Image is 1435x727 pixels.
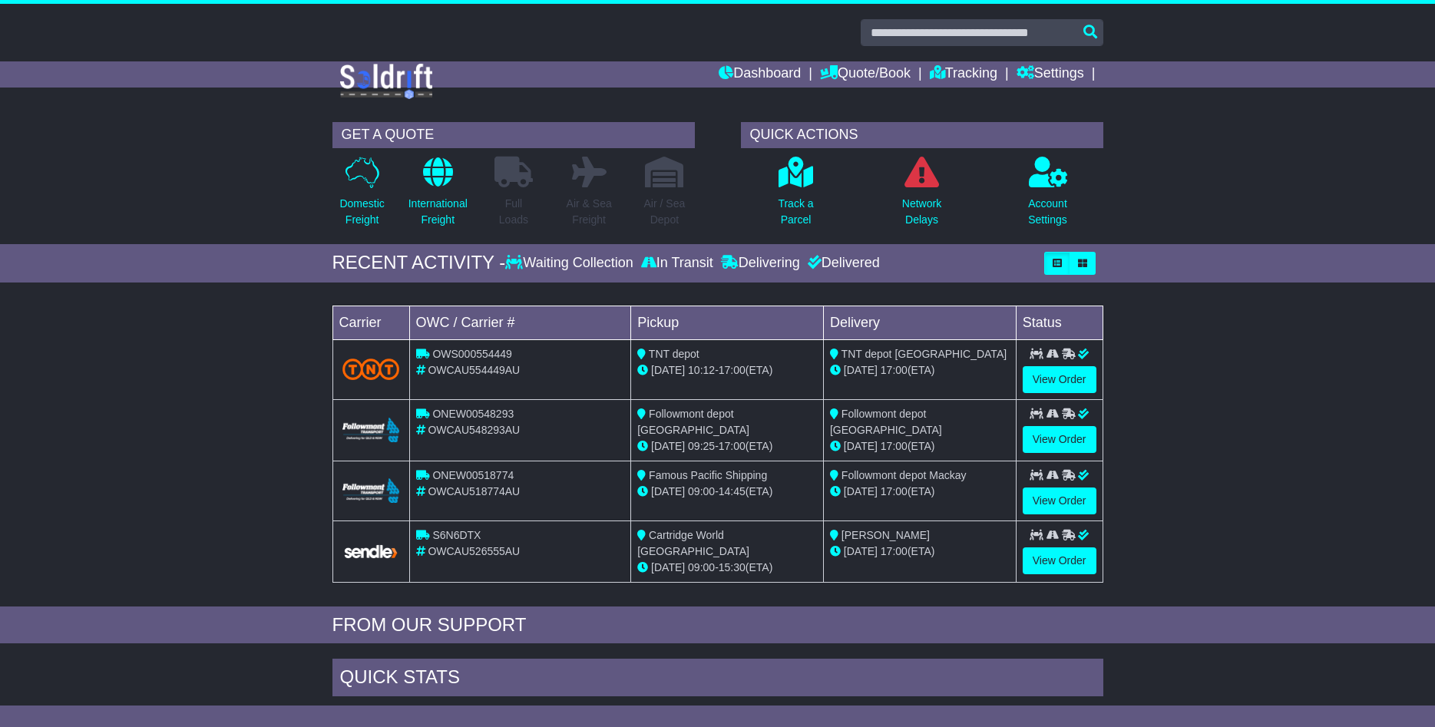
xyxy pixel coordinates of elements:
[881,545,908,557] span: 17:00
[830,362,1010,378] div: (ETA)
[332,252,506,274] div: RECENT ACTIVITY -
[339,196,384,228] p: Domestic Freight
[332,122,695,148] div: GET A QUOTE
[332,306,409,339] td: Carrier
[637,484,817,500] div: - (ETA)
[651,561,685,573] span: [DATE]
[719,364,746,376] span: 17:00
[408,196,468,228] p: International Freight
[719,561,746,573] span: 15:30
[901,156,942,236] a: NetworkDelays
[409,306,631,339] td: OWC / Carrier #
[644,196,686,228] p: Air / Sea Depot
[432,348,512,360] span: OWS000554449
[432,408,514,420] span: ONEW00548293
[1023,487,1096,514] a: View Order
[717,255,804,272] div: Delivering
[841,348,1007,360] span: TNT depot [GEOGRAPHIC_DATA]
[332,659,1103,700] div: Quick Stats
[830,484,1010,500] div: (ETA)
[342,478,400,504] img: Followmont_Transport.png
[637,362,817,378] div: - (ETA)
[505,255,636,272] div: Waiting Collection
[332,614,1103,636] div: FROM OUR SUPPORT
[342,418,400,443] img: Followmont_Transport.png
[428,424,520,436] span: OWCAU548293AU
[844,485,878,497] span: [DATE]
[688,485,715,497] span: 09:00
[1023,426,1096,453] a: View Order
[432,529,481,541] span: S6N6DTX
[428,364,520,376] span: OWCAU554449AU
[651,440,685,452] span: [DATE]
[841,529,930,541] span: [PERSON_NAME]
[688,561,715,573] span: 09:00
[688,440,715,452] span: 09:25
[649,469,767,481] span: Famous Pacific Shipping
[844,545,878,557] span: [DATE]
[342,359,400,379] img: TNT_Domestic.png
[844,364,878,376] span: [DATE]
[432,469,514,481] span: ONEW00518774
[823,306,1016,339] td: Delivery
[649,348,699,360] span: TNT depot
[408,156,468,236] a: InternationalFreight
[567,196,612,228] p: Air & Sea Freight
[820,61,911,88] a: Quote/Book
[1023,547,1096,574] a: View Order
[637,529,749,557] span: Cartridge World [GEOGRAPHIC_DATA]
[830,438,1010,454] div: (ETA)
[719,485,746,497] span: 14:45
[778,196,813,228] p: Track a Parcel
[339,156,385,236] a: DomesticFreight
[1017,61,1084,88] a: Settings
[881,485,908,497] span: 17:00
[881,364,908,376] span: 17:00
[1023,366,1096,393] a: View Order
[719,440,746,452] span: 17:00
[631,306,824,339] td: Pickup
[651,364,685,376] span: [DATE]
[930,61,997,88] a: Tracking
[830,544,1010,560] div: (ETA)
[777,156,814,236] a: Track aParcel
[830,408,942,436] span: Followmont depot [GEOGRAPHIC_DATA]
[688,364,715,376] span: 10:12
[719,61,801,88] a: Dashboard
[637,408,749,436] span: Followmont depot [GEOGRAPHIC_DATA]
[804,255,880,272] div: Delivered
[1027,156,1068,236] a: AccountSettings
[637,560,817,576] div: - (ETA)
[637,438,817,454] div: - (ETA)
[651,485,685,497] span: [DATE]
[902,196,941,228] p: Network Delays
[428,545,520,557] span: OWCAU526555AU
[741,122,1103,148] div: QUICK ACTIONS
[494,196,533,228] p: Full Loads
[844,440,878,452] span: [DATE]
[428,485,520,497] span: OWCAU518774AU
[342,544,400,560] img: GetCarrierServiceLogo
[841,469,967,481] span: Followmont depot Mackay
[1016,306,1103,339] td: Status
[637,255,717,272] div: In Transit
[881,440,908,452] span: 17:00
[1028,196,1067,228] p: Account Settings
